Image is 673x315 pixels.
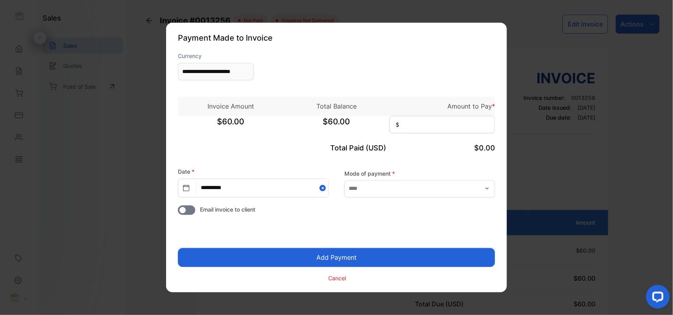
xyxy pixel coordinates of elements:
[178,32,495,44] p: Payment Made to Invoice
[200,206,255,214] span: Email invoice to client
[640,282,673,315] iframe: LiveChat chat widget
[329,274,346,282] p: Cancel
[178,169,194,175] label: Date
[344,169,495,178] label: Mode of payment
[396,121,399,129] span: $
[178,102,284,111] p: Invoice Amount
[284,102,389,111] p: Total Balance
[474,144,495,152] span: $0.00
[320,179,328,197] button: Close
[178,116,284,136] span: $60.00
[284,116,389,136] span: $60.00
[178,52,254,60] label: Currency
[178,248,495,267] button: Add Payment
[389,102,495,111] p: Amount to Pay
[284,143,389,154] p: Total Paid (USD)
